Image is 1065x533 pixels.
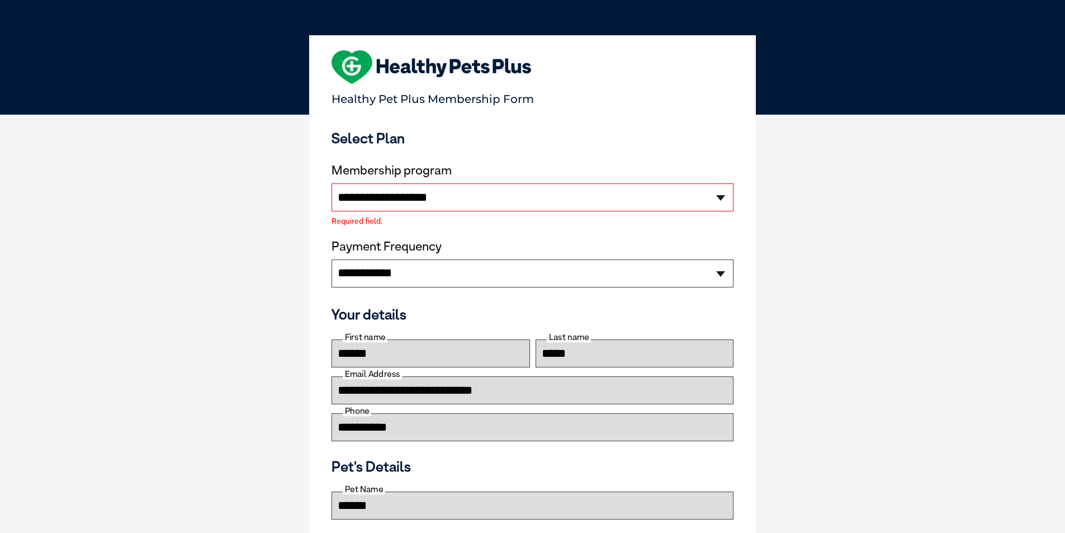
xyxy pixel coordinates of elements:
[332,239,442,254] label: Payment Frequency
[327,458,738,475] h3: Pet's Details
[343,369,402,379] label: Email Address
[343,406,371,416] label: Phone
[332,87,733,106] p: Healthy Pet Plus Membership Form
[332,50,531,84] img: heart-shape-hpp-logo-large.png
[332,217,733,225] label: Required field.
[332,130,733,147] h3: Select Plan
[343,332,387,342] label: First name
[332,306,733,323] h3: Your details
[332,163,733,178] label: Membership program
[547,332,591,342] label: Last name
